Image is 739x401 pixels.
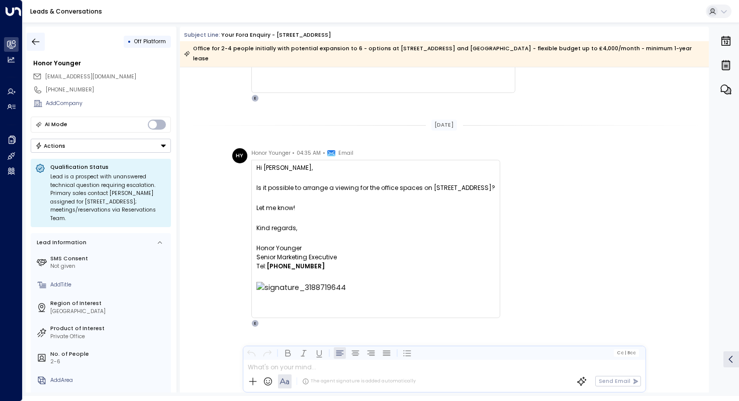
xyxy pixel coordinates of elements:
[261,347,273,359] button: Redo
[256,244,302,253] span: Honor Younger
[30,7,102,16] a: Leads & Conversations
[256,253,337,262] span: Senior Marketing Executive
[50,350,168,358] label: No. of People
[31,139,171,153] div: Button group with a nested menu
[256,204,295,213] span: Let me know!
[50,333,168,341] div: Private Office
[251,320,259,328] div: E
[245,347,257,359] button: Undo
[292,148,295,158] span: •
[33,59,171,68] div: Honor Younger
[35,142,66,149] div: Actions
[624,350,626,355] span: |
[50,376,168,384] div: AddArea
[50,308,168,316] div: [GEOGRAPHIC_DATA]
[31,139,171,153] button: Actions
[251,148,291,158] span: Honor Younger
[50,325,168,333] label: Product of Interest
[45,73,136,80] span: [EMAIL_ADDRESS][DOMAIN_NAME]
[302,378,416,385] div: The agent signature is added automatically
[251,94,259,103] div: E
[45,73,136,81] span: honor.younger@tavexbullion.co.uk
[232,148,247,163] div: HY
[184,31,220,39] span: Subject Line:
[50,358,168,366] div: 2-6
[614,349,639,356] button: Cc|Bcc
[46,86,171,94] div: [PHONE_NUMBER]
[50,299,168,308] label: Region of Interest
[256,57,378,78] img: signature_364192678
[134,38,166,45] span: Off Platform
[297,148,321,158] span: 04:35 AM
[431,120,457,131] div: [DATE]
[50,163,166,171] p: Qualification Status
[50,255,168,263] label: SMS Consent
[256,282,378,304] img: signature_3188719644
[34,239,86,247] div: Lead Information
[338,148,353,158] span: Email
[617,350,636,355] span: Cc Bcc
[50,281,168,289] div: AddTitle
[221,31,331,39] div: Your Fora Enquiry - [STREET_ADDRESS]
[256,183,495,192] span: Is it possible to arrange a viewing for the office spaces on [STREET_ADDRESS]?
[128,35,131,48] div: •
[50,173,166,223] div: Lead is a prospect with unanswered technical question requiring escalation. Primary sales contact...
[256,224,297,233] span: Kind regards,
[323,148,325,158] span: •
[45,120,67,130] div: AI Mode
[256,163,313,172] span: Hi [PERSON_NAME],
[46,99,171,108] div: AddCompany
[266,262,325,271] a: [PHONE_NUMBER]
[256,262,325,271] span: Tel:
[50,262,168,270] div: Not given
[184,44,704,64] div: Office for 2-4 people initially with potential expansion to 6 - options at [STREET_ADDRESS] and [...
